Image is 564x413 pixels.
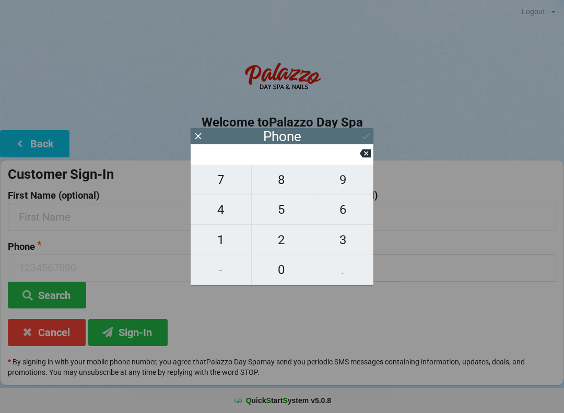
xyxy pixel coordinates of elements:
button: 4 [191,195,252,225]
span: 5 [252,199,312,221]
span: 6 [312,199,373,221]
button: 0 [252,255,313,285]
span: 2 [252,229,312,251]
span: 8 [252,169,312,191]
button: 5 [252,195,313,225]
button: 1 [191,225,252,255]
span: 9 [312,169,373,191]
button: 7 [191,165,252,195]
span: 3 [312,229,373,251]
button: 3 [312,225,373,255]
button: 2 [252,225,313,255]
button: 6 [312,195,373,225]
span: 7 [191,169,251,191]
button: 9 [312,165,373,195]
button: 8 [252,165,313,195]
span: 4 [191,199,251,221]
span: 1 [191,229,251,251]
span: 0 [252,259,312,281]
div: Phone [263,131,301,142]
